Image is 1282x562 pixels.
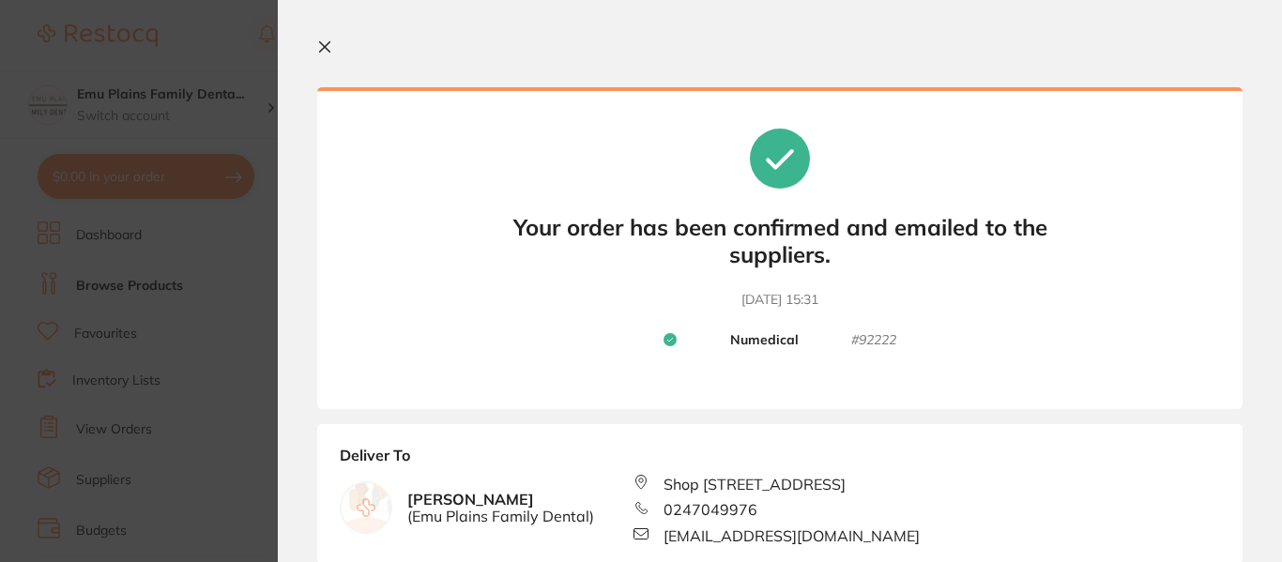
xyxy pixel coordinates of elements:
b: Numedical [730,332,799,349]
span: [EMAIL_ADDRESS][DOMAIN_NAME] [664,527,920,544]
span: 0247049976 [664,501,757,518]
img: empty.jpg [341,482,391,533]
span: Shop [STREET_ADDRESS] [664,476,846,493]
b: Your order has been confirmed and emailed to the suppliers. [498,214,1061,268]
span: ( Emu Plains Family Dental ) [407,508,594,524]
b: [PERSON_NAME] [407,491,594,525]
b: Deliver To [340,447,1220,475]
small: # 92222 [851,332,896,349]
